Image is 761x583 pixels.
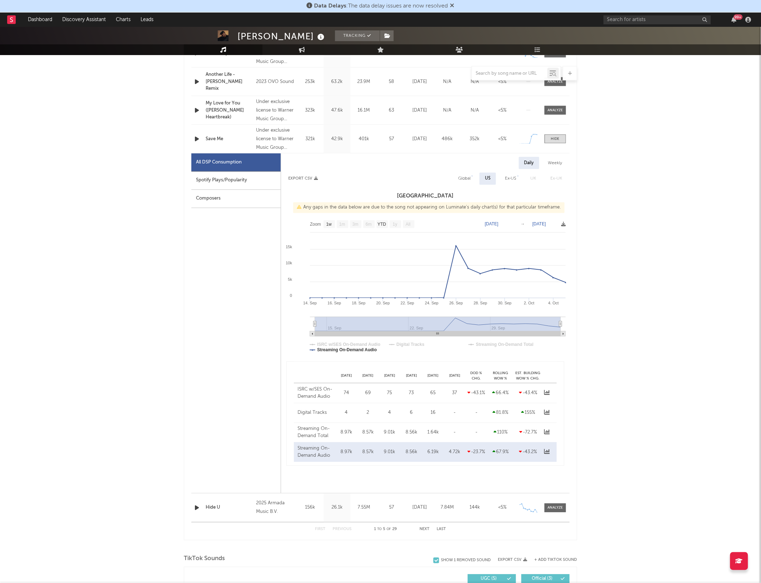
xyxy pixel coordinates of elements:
[339,222,345,227] text: 1m
[256,98,295,123] div: Under exclusive license to Warner Music Group Germany Holding GmbH, © 2023 [PERSON_NAME]
[424,390,442,397] div: 65
[543,157,568,169] div: Weekly
[379,373,401,379] div: [DATE]
[337,429,355,436] div: 8.97k
[376,301,390,305] text: 20. Sep
[366,525,405,534] div: 1 5 29
[310,222,321,227] text: Zoom
[191,153,281,172] div: All DSP Consumption
[299,78,322,85] div: 253k
[288,278,292,282] text: 5k
[337,410,355,417] div: 4
[490,78,514,85] div: <5%
[435,136,459,143] div: 486k
[381,449,399,456] div: 9.01k
[498,558,527,562] button: Export CSV
[489,390,512,397] div: 66.4 %
[206,71,252,92] a: Another Life - [PERSON_NAME] Remix
[393,222,397,227] text: 1y
[401,373,422,379] div: [DATE]
[408,107,432,114] div: [DATE]
[424,429,442,436] div: 1.64k
[377,528,382,531] span: to
[315,528,325,531] button: First
[466,371,487,381] div: DoD % Chg.
[352,136,375,143] div: 401k
[516,410,541,417] div: 155 %
[328,301,341,305] text: 16. Sep
[446,410,464,417] div: -
[206,100,252,121] a: My Love for You ([PERSON_NAME] Heartbreak)
[288,177,318,181] button: Export CSV
[419,528,429,531] button: Next
[435,107,459,114] div: N/A
[352,107,375,114] div: 16.1M
[516,429,541,436] div: -72.7 %
[317,348,377,353] text: Streaming On-Demand Audio
[381,429,399,436] div: 9.01k
[526,577,559,581] span: Official ( 3 )
[290,294,292,298] text: 0
[256,78,295,86] div: 2023 OVO Sound
[490,107,514,114] div: <5%
[337,449,355,456] div: 8.97k
[498,301,512,305] text: 30. Sep
[379,78,404,85] div: 58
[335,30,380,41] button: Tracking
[23,13,57,27] a: Dashboard
[485,222,499,227] text: [DATE]
[359,410,377,417] div: 2
[406,222,411,227] text: All
[402,390,421,397] div: 73
[450,301,463,305] text: 26. Sep
[184,555,225,563] span: TikTok Sounds
[535,558,577,562] button: + Add TikTok Sound
[422,373,444,379] div: [DATE]
[485,175,491,183] div: US
[303,301,317,305] text: 14. Sep
[472,71,548,77] input: Search by song name or URL
[489,410,512,417] div: 81.8 %
[387,528,391,531] span: of
[441,558,491,563] div: Show 1 Removed Sound
[514,371,542,381] div: Est. Building WoW % Chg.
[57,13,111,27] a: Discovery Assistant
[458,175,471,183] div: Global
[314,3,347,9] span: Data Delays
[366,222,372,227] text: 6m
[425,301,439,305] text: 24. Sep
[335,373,357,379] div: [DATE]
[487,371,514,381] div: Rolling WoW % Chg.
[111,13,136,27] a: Charts
[489,449,512,456] div: 67.9 %
[435,78,459,85] div: N/A
[337,390,355,397] div: 74
[437,528,446,531] button: Last
[325,504,349,511] div: 26.1k
[424,449,442,456] div: 6.19k
[435,504,459,511] div: 7.84M
[379,107,404,114] div: 63
[196,158,242,167] div: All DSP Consumption
[206,136,252,143] a: Save Me
[256,499,295,516] div: 2025 Armada Music B.V.
[472,577,505,581] span: UGC ( 5 )
[450,3,455,9] span: Dismiss
[489,429,512,436] div: 110 %
[548,301,559,305] text: 4. Oct
[286,261,292,265] text: 10k
[381,390,399,397] div: 75
[317,342,380,347] text: ISRC w/SES On-Demand Audio
[397,342,424,347] text: Digital Tracks
[191,190,281,208] div: Composers
[463,504,487,511] div: 144k
[402,429,421,436] div: 8.56k
[505,175,516,183] div: Ex-US
[299,504,322,511] div: 156k
[401,301,414,305] text: 22. Sep
[352,504,375,511] div: 7.55M
[293,202,565,213] div: Any gaps in the data below are due to the song not appearing on Luminate's daily chart(s) for tha...
[490,136,514,143] div: <5%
